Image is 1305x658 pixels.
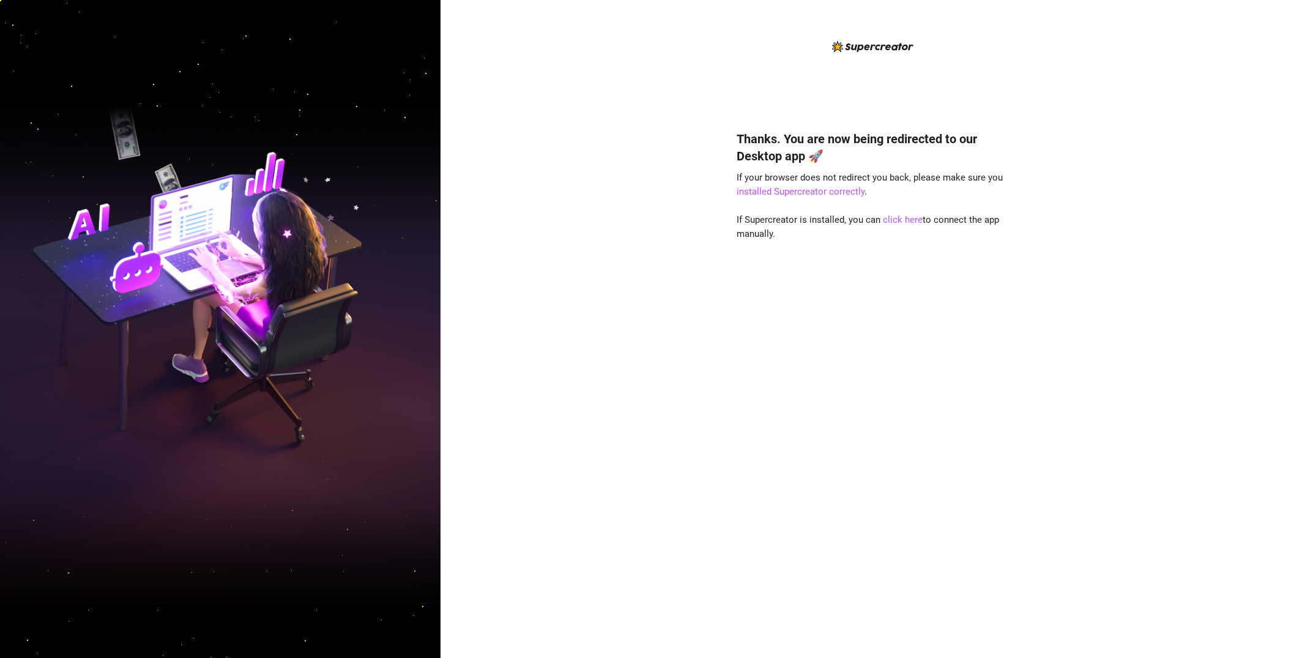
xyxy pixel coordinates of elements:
[737,186,864,197] a: installed Supercreator correctly
[737,214,999,240] span: If Supercreator is installed, you can to connect the app manually.
[737,172,1003,198] span: If your browser does not redirect you back, please make sure you .
[832,41,913,52] img: logo-BBDzfeDw.svg
[737,130,1009,165] h4: Thanks. You are now being redirected to our Desktop app 🚀
[883,214,923,225] a: click here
